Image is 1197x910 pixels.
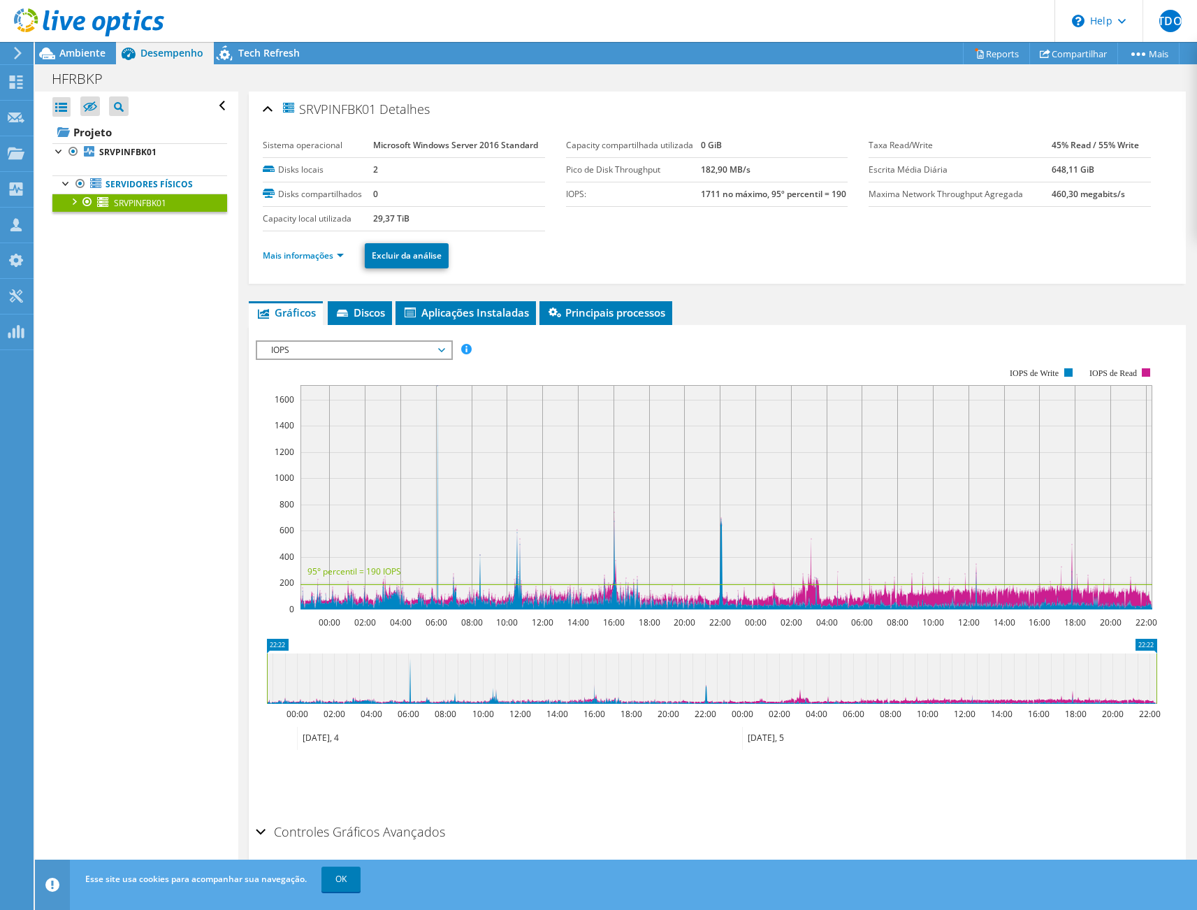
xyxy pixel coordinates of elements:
[709,616,731,628] text: 22:00
[701,139,722,151] b: 0 GiB
[566,187,702,201] label: IOPS:
[263,138,373,152] label: Sistema operacional
[280,524,294,536] text: 600
[321,867,361,892] a: OK
[307,565,401,577] text: 95° percentil = 190 IOPS
[45,71,124,87] h1: HFRBKP
[869,187,1052,201] label: Maxima Network Throughput Agregada
[917,708,938,720] text: 10:00
[281,101,376,117] span: SRVPINFBK01
[354,616,376,628] text: 02:00
[99,146,157,158] b: SRVPINFBK01
[1064,616,1086,628] text: 18:00
[851,616,873,628] text: 06:00
[335,305,385,319] span: Discos
[289,603,294,615] text: 0
[275,446,294,458] text: 1200
[280,551,294,563] text: 400
[324,708,345,720] text: 02:00
[991,708,1013,720] text: 14:00
[275,393,294,405] text: 1600
[1072,15,1084,27] svg: \n
[398,708,419,720] text: 06:00
[546,305,665,319] span: Principais processos
[546,708,568,720] text: 14:00
[745,616,767,628] text: 00:00
[256,305,316,319] span: Gráficos
[880,708,901,720] text: 08:00
[695,708,716,720] text: 22:00
[435,708,456,720] text: 08:00
[59,46,106,59] span: Ambiente
[361,708,382,720] text: 04:00
[280,577,294,588] text: 200
[373,139,538,151] b: Microsoft Windows Server 2016 Standard
[566,163,702,177] label: Pico de Disk Throughput
[263,163,373,177] label: Disks locais
[379,101,430,117] span: Detalhes
[701,188,846,200] b: 1711 no máximo, 95º percentil = 190
[472,708,494,720] text: 10:00
[1139,708,1161,720] text: 22:00
[887,616,908,628] text: 08:00
[1065,708,1087,720] text: 18:00
[954,708,975,720] text: 12:00
[1089,368,1137,378] text: IOPS de Read
[52,194,227,212] a: SRVPINFBK01
[1100,616,1122,628] text: 20:00
[994,616,1015,628] text: 14:00
[275,419,294,431] text: 1400
[963,43,1030,64] a: Reports
[1052,164,1094,175] b: 648,11 GiB
[1136,616,1157,628] text: 22:00
[114,197,166,209] span: SRVPINFBK01
[639,616,660,628] text: 18:00
[621,708,642,720] text: 18:00
[732,708,753,720] text: 00:00
[140,46,203,59] span: Desempenho
[1052,139,1139,151] b: 45% Read / 55% Write
[958,616,980,628] text: 12:00
[869,163,1052,177] label: Escrita Média Diária
[781,616,802,628] text: 02:00
[373,188,378,200] b: 0
[426,616,447,628] text: 06:00
[1117,43,1180,64] a: Mais
[263,250,344,261] a: Mais informações
[1028,708,1050,720] text: 16:00
[1029,616,1050,628] text: 16:00
[701,164,750,175] b: 182,90 MB/s
[319,616,340,628] text: 00:00
[843,708,864,720] text: 06:00
[286,708,308,720] text: 00:00
[806,708,827,720] text: 04:00
[532,616,553,628] text: 12:00
[263,212,373,226] label: Capacity local utilizada
[769,708,790,720] text: 02:00
[52,143,227,161] a: SRVPINFBK01
[1159,10,1182,32] span: JTDOJ
[280,498,294,510] text: 800
[85,873,307,885] span: Esse site usa cookies para acompanhar sua navegação.
[373,164,378,175] b: 2
[509,708,531,720] text: 12:00
[1052,188,1125,200] b: 460,30 megabits/s
[390,616,412,628] text: 04:00
[583,708,605,720] text: 16:00
[263,187,373,201] label: Disks compartilhados
[496,616,518,628] text: 10:00
[1029,43,1118,64] a: Compartilhar
[1102,708,1124,720] text: 20:00
[922,616,944,628] text: 10:00
[1010,368,1059,378] text: IOPS de Write
[256,818,445,846] h2: Controles Gráficos Avançados
[674,616,695,628] text: 20:00
[52,121,227,143] a: Projeto
[264,342,444,359] span: IOPS
[461,616,483,628] text: 08:00
[869,138,1052,152] label: Taxa Read/Write
[603,616,625,628] text: 16:00
[373,212,409,224] b: 29,37 TiB
[658,708,679,720] text: 20:00
[567,616,589,628] text: 14:00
